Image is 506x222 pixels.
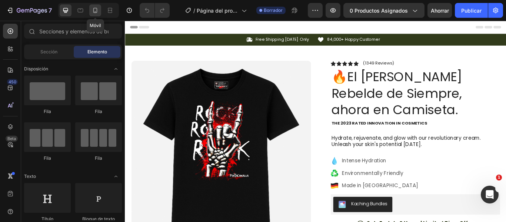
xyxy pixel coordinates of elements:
font: Título [41,216,53,222]
font: Bloque de texto [82,216,115,222]
div: Deshacer/Rehacer [140,3,170,18]
iframe: Chat en vivo de Intercom [481,186,499,203]
font: Beta [7,136,16,141]
font: 0 productos asignados [350,7,408,14]
p: Environmentally Friendly [253,173,342,182]
span: Abrir palanca [110,170,122,182]
font: Fila [95,155,102,161]
input: Secciones y elementos de búsqueda [24,24,122,39]
font: Ahorrar [431,7,449,14]
h1: 🔥El [PERSON_NAME] Rebelde de Siempre, ahora en Camiseta. [240,55,437,114]
font: Texto [24,173,36,179]
p: The 2023 Rated Innovation in Cosmetics [240,116,436,123]
font: 1 [497,175,500,180]
button: Ahorrar [427,3,452,18]
font: 450 [9,79,16,85]
font: Fila [95,109,102,114]
p: Made in [GEOGRAPHIC_DATA] [253,188,342,197]
iframe: Área de diseño [125,21,506,222]
button: 0 productos asignados [343,3,425,18]
font: Elemento [87,49,107,54]
font: Disposición [24,66,48,72]
font: / [193,7,195,14]
img: KachingBundles.png [249,210,257,219]
font: Fila [44,155,51,161]
span: Abrir palanca [110,63,122,75]
font: Página del producto - 7 [PERSON_NAME], 15:08:12 [197,7,238,37]
font: Publicar [461,7,482,14]
div: Kaching Bundles [263,210,306,218]
button: 7 [3,3,55,18]
button: Publicar [455,3,488,18]
font: 7 [49,7,52,14]
p: Intense Hydration [253,159,342,168]
font: Borrador [264,7,283,13]
font: Sección [40,49,57,54]
p: (1349 Reviews) [277,47,314,53]
font: Fila [44,109,51,114]
p: Hydrate, rejuvenate, and glow with our revolutionary cream. Unleash your skin's potential [DATE]. [240,133,436,149]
